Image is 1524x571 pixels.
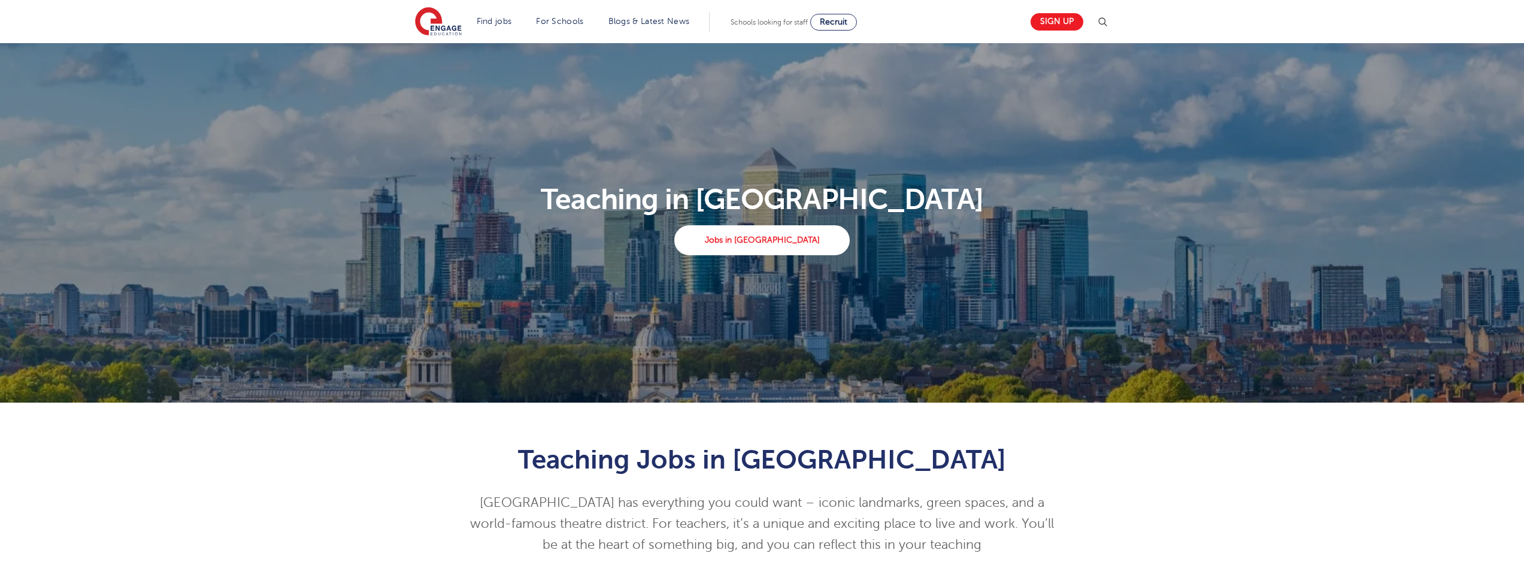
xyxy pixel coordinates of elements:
[415,7,462,37] img: Engage Education
[608,17,690,26] a: Blogs & Latest News
[820,17,847,26] span: Recruit
[477,17,512,26] a: Find jobs
[674,225,850,255] a: Jobs in [GEOGRAPHIC_DATA]
[1031,13,1083,31] a: Sign up
[810,14,857,31] a: Recruit
[470,496,1054,552] span: [GEOGRAPHIC_DATA] has everything you could want – iconic landmarks, green spaces, and a world-fam...
[731,18,808,26] span: Schools looking for staff
[408,185,1116,214] p: Teaching in [GEOGRAPHIC_DATA]
[536,17,583,26] a: For Schools
[518,445,1006,475] span: Teaching Jobs in [GEOGRAPHIC_DATA]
